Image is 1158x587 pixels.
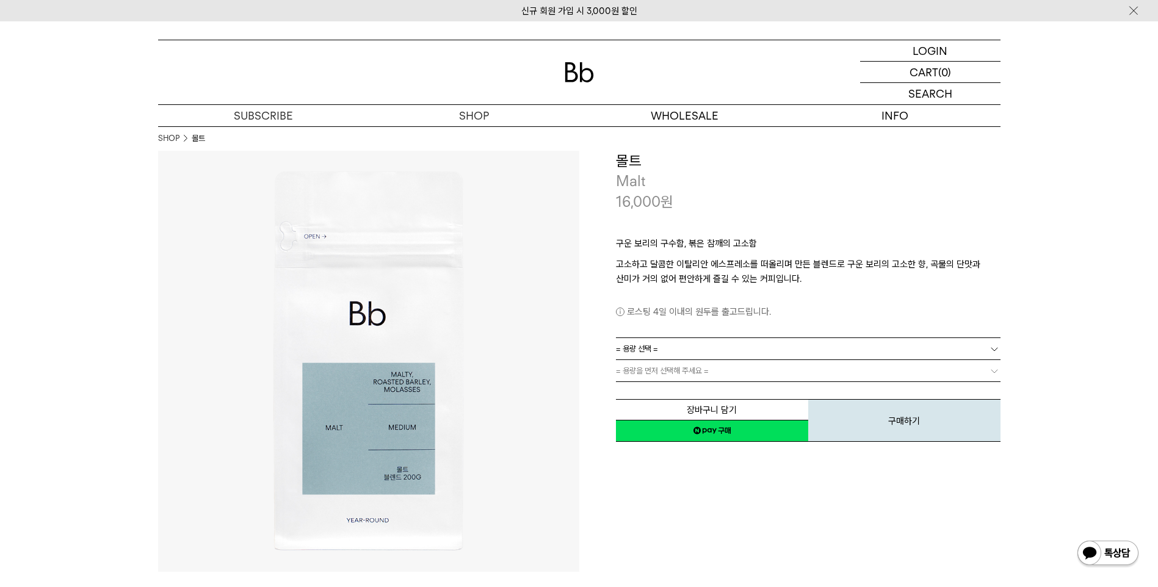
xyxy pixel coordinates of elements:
img: 몰트 [158,151,579,572]
h3: 몰트 [616,151,1001,171]
p: 구운 보리의 구수함, 볶은 참깨의 고소함 [616,236,1001,257]
p: SEARCH [908,83,952,104]
p: WHOLESALE [579,105,790,126]
p: 16,000 [616,192,673,212]
p: (0) [938,62,951,82]
a: SHOP [158,132,179,145]
p: Malt [616,171,1001,192]
a: 새창 [616,420,808,442]
button: 장바구니 담기 [616,399,808,420]
img: 로고 [565,62,594,82]
span: 원 [660,193,673,211]
img: 카카오톡 채널 1:1 채팅 버튼 [1076,539,1140,569]
p: LOGIN [913,40,947,61]
li: 몰트 [192,132,205,145]
p: 로스팅 4일 이내의 원두를 출고드립니다. [616,304,1001,319]
span: = 용량 선택 = [616,338,658,359]
a: SUBSCRIBE [158,105,369,126]
a: CART (0) [860,62,1001,83]
button: 구매하기 [808,399,1001,442]
p: INFO [790,105,1001,126]
a: 신규 회원 가입 시 3,000원 할인 [521,5,637,16]
a: SHOP [369,105,579,126]
p: CART [910,62,938,82]
a: LOGIN [860,40,1001,62]
p: 고소하고 달콤한 이탈리안 에스프레소를 떠올리며 만든 블렌드로 구운 보리의 고소한 향, 곡물의 단맛과 산미가 거의 없어 편안하게 즐길 수 있는 커피입니다. [616,257,1001,286]
span: = 용량을 먼저 선택해 주세요 = [616,360,709,381]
